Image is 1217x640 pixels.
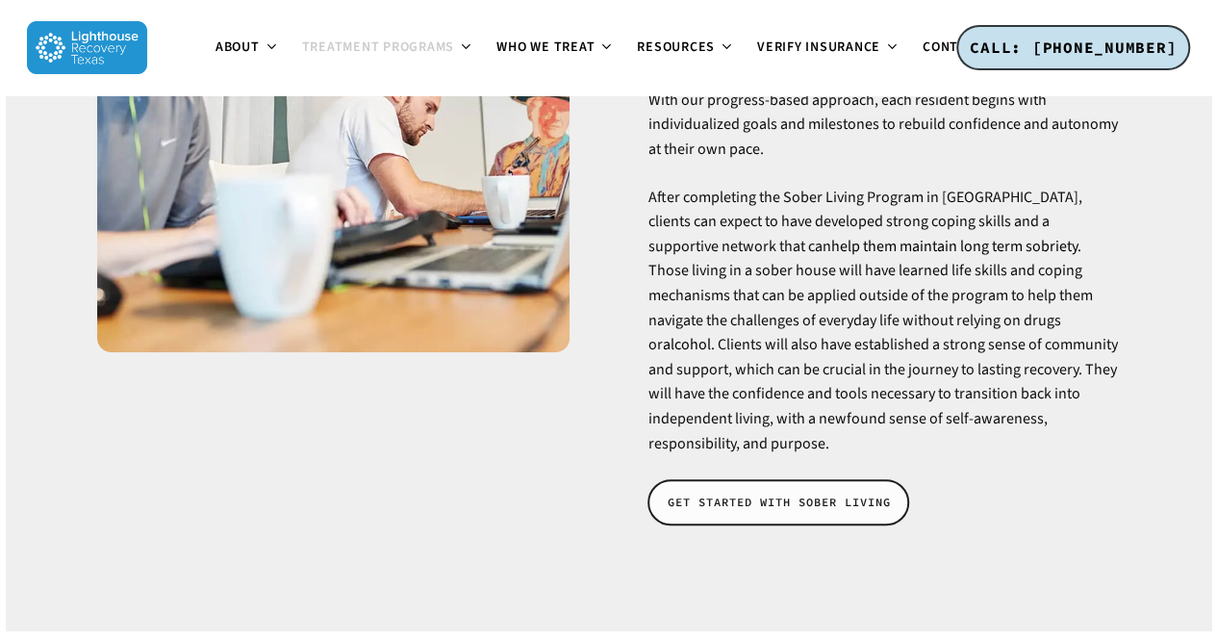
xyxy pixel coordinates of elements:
[204,40,291,56] a: About
[302,38,455,57] span: Treatment Programs
[291,40,486,56] a: Treatment Programs
[746,40,911,56] a: Verify Insurance
[216,38,260,57] span: About
[625,40,746,56] a: Resources
[485,40,625,56] a: Who We Treat
[27,21,147,74] img: Lighthouse Recovery Texas
[923,38,982,57] span: Contact
[496,38,595,57] span: Who We Treat
[647,186,1120,457] p: After completing the Sober Living Program in [GEOGRAPHIC_DATA], clients can expect to have develo...
[647,479,909,525] a: GET STARTED WITH SOBER LIVING
[637,38,715,57] span: Resources
[911,40,1013,56] a: Contact
[662,334,710,355] a: alcohol
[830,236,1077,257] a: help them maintain long term sobriety
[667,493,890,512] span: GET STARTED WITH SOBER LIVING
[970,38,1177,57] span: CALL: [PHONE_NUMBER]
[956,25,1190,71] a: CALL: [PHONE_NUMBER]
[757,38,880,57] span: Verify Insurance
